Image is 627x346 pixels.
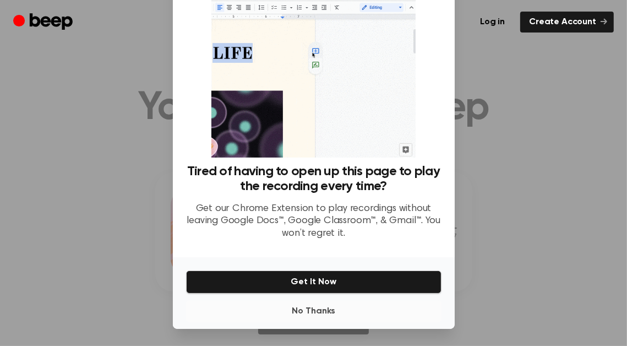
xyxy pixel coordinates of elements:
p: Get our Chrome Extension to play recordings without leaving Google Docs™, Google Classroom™, & Gm... [186,203,441,240]
a: Beep [13,12,75,33]
button: No Thanks [186,300,441,322]
a: Log in [471,12,514,33]
h3: Tired of having to open up this page to play the recording every time? [186,164,441,194]
a: Create Account [520,12,614,33]
button: Get It Now [186,271,441,294]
